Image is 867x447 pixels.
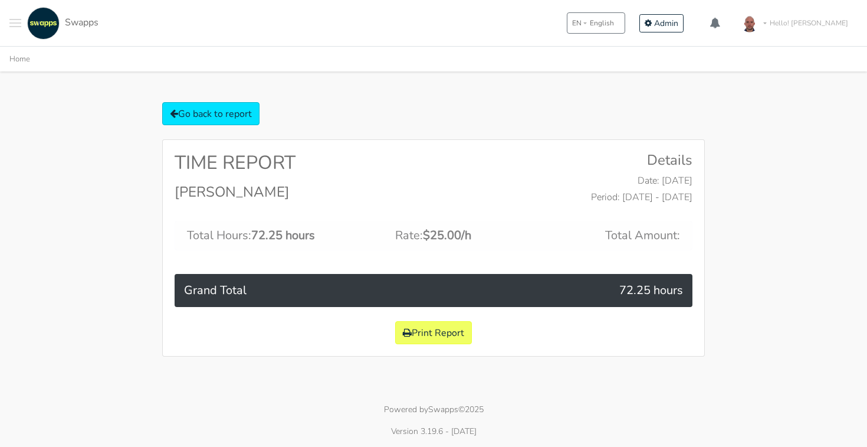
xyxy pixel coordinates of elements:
h4: [PERSON_NAME] [175,184,425,201]
span: Admin [654,18,678,29]
a: Go back to report [162,102,260,125]
a: Admin [639,14,684,32]
a: Hello! [PERSON_NAME] [733,6,858,40]
span: $25.00/h [423,227,471,243]
p: Date: [DATE] [442,174,692,188]
h5: Total Hours: [187,229,340,243]
h2: TIME REPORT [175,152,425,174]
button: ENEnglish [567,12,625,34]
span: Swapps [65,16,98,29]
a: Home [9,54,30,64]
h4: Details [442,152,692,169]
span: Hello! [PERSON_NAME] [770,18,848,28]
span: English [590,18,614,28]
h5: 72.25 hours [528,283,683,298]
p: Period: [DATE] - [DATE] [442,190,692,204]
a: Swapps [428,404,458,415]
h5: Rate: [357,229,510,243]
h5: Total Amount: [527,229,680,243]
a: Swapps [24,7,98,40]
span: 72.25 hours [251,227,315,243]
h5: Grand Total [184,283,511,298]
img: swapps-linkedin-v2.jpg [27,7,60,40]
button: Print Report [395,321,472,344]
img: foto-andres-documento.jpeg [738,11,761,35]
button: Toggle navigation menu [9,7,21,40]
